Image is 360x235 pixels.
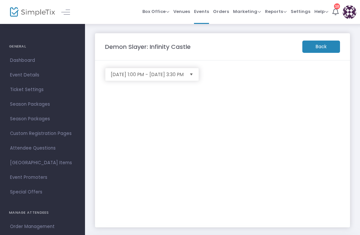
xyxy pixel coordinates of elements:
span: Venues [173,3,190,20]
span: Box Office [142,8,169,15]
span: Events [194,3,209,20]
span: Help [314,8,328,15]
span: Attendee Questions [10,144,75,153]
span: Marketing [233,8,261,15]
m-panel-title: Demon Slayer: Infinity Castle [105,42,191,51]
span: Orders [213,3,229,20]
span: Special Offers [10,188,75,196]
span: Order Management [10,222,75,231]
span: Event Promoters [10,173,75,182]
span: Custom Registration Pages [10,129,75,138]
div: 10 [334,3,340,9]
iframe: seating chart [105,84,340,220]
span: Season Packages [10,100,75,109]
span: Season Packages [10,115,75,123]
span: [DATE] 1:00 PM - [DATE] 3:30 PM [111,71,184,78]
h4: GENERAL [9,40,76,53]
m-button: Back [302,41,340,53]
span: Settings [291,3,310,20]
span: [GEOGRAPHIC_DATA] Items [10,159,75,167]
h4: MANAGE ATTENDEES [9,206,76,219]
span: Ticket Settings [10,85,75,94]
span: Dashboard [10,56,75,65]
span: Reports [265,8,287,15]
button: Select [187,68,196,81]
span: Event Details [10,71,75,79]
